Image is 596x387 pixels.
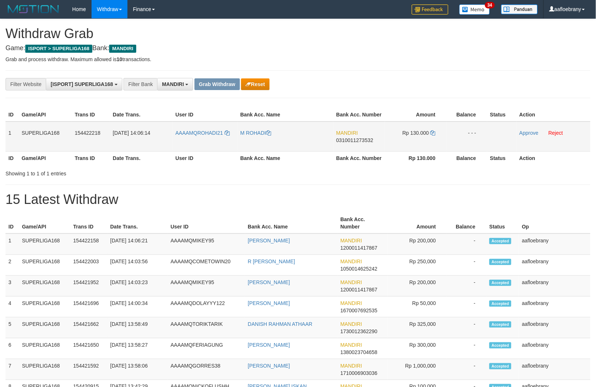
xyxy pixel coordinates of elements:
span: ISPORT > SUPERLIGA168 [25,45,92,53]
span: MANDIRI [340,363,362,369]
span: MANDIRI [340,279,362,285]
td: AAAAMQGORRES38 [168,359,245,380]
td: AAAAMQTORIKTARIK [168,317,245,338]
a: Copy 130000 to clipboard [430,130,436,136]
td: Rp 200,000 [388,276,447,297]
span: MANDIRI [340,321,362,327]
a: Reject [548,130,563,136]
td: [DATE] 13:58:06 [107,359,168,380]
div: Showing 1 to 1 of 1 entries [5,167,243,177]
td: [DATE] 14:03:23 [107,276,168,297]
a: [PERSON_NAME] [248,342,290,348]
h1: Withdraw Grab [5,26,591,41]
td: AAAAMQDOLAYYY122 [168,297,245,317]
td: - [447,276,486,297]
th: Status [486,213,519,234]
td: AAAAMQMIKEY95 [168,234,245,255]
td: SUPERLIGA168 [19,122,72,152]
span: Copy 1050014625242 to clipboard [340,266,377,272]
th: Game/API [19,213,70,234]
span: Copy 1200011417867 to clipboard [340,287,377,293]
td: - [447,234,486,255]
th: Status [487,108,517,122]
span: Accepted [489,280,511,286]
th: Amount [388,213,447,234]
td: 1 [5,122,19,152]
th: Bank Acc. Name [237,151,333,165]
td: AAAAMQFERIAGUNG [168,338,245,359]
button: MANDIRI [157,78,193,90]
th: Game/API [19,108,72,122]
button: [ISPORT] SUPERLIGA168 [46,78,122,90]
td: aafloebrany [519,317,591,338]
img: Feedback.jpg [412,4,448,15]
span: MANDIRI [340,342,362,348]
th: Amount [385,108,447,122]
th: Balance [447,151,487,165]
span: 34 [485,2,495,8]
td: AAAAMQCOMETOWIN20 [168,255,245,276]
img: panduan.png [501,4,538,14]
span: AAAAMQROHADI21 [175,130,223,136]
a: Approve [519,130,538,136]
td: 154422158 [70,234,107,255]
span: MANDIRI [336,130,358,136]
td: aafloebrany [519,276,591,297]
th: Status [487,151,517,165]
span: MANDIRI [162,81,184,87]
td: Rp 50,000 [388,297,447,317]
span: Copy 0310011273532 to clipboard [336,137,373,143]
span: MANDIRI [340,300,362,306]
td: 2 [5,255,19,276]
a: M ROHADI [240,130,271,136]
span: Accepted [489,342,511,349]
td: - [447,338,486,359]
td: [DATE] 13:58:49 [107,317,168,338]
td: [DATE] 14:06:21 [107,234,168,255]
td: aafloebrany [519,255,591,276]
th: Balance [447,108,487,122]
span: Accepted [489,321,511,328]
th: Action [517,108,591,122]
span: Accepted [489,301,511,307]
td: SUPERLIGA168 [19,297,70,317]
th: Bank Acc. Number [337,213,388,234]
td: Rp 250,000 [388,255,447,276]
span: Copy 1730012362290 to clipboard [340,328,377,334]
td: AAAAMQMIKEY95 [168,276,245,297]
th: User ID [168,213,245,234]
a: [PERSON_NAME] [248,300,290,306]
td: aafloebrany [519,297,591,317]
th: Date Trans. [110,108,173,122]
td: Rp 1,000,000 [388,359,447,380]
td: aafloebrany [519,234,591,255]
td: 154421952 [70,276,107,297]
td: 154421650 [70,338,107,359]
th: Balance [447,213,486,234]
td: 5 [5,317,19,338]
td: 6 [5,338,19,359]
th: Bank Acc. Number [333,108,385,122]
span: [DATE] 14:06:14 [113,130,150,136]
th: Bank Acc. Name [245,213,338,234]
span: Copy 1200011417867 to clipboard [340,245,377,251]
td: SUPERLIGA168 [19,276,70,297]
th: Date Trans. [107,213,168,234]
span: Accepted [489,238,511,244]
span: Copy 1710006903036 to clipboard [340,370,377,376]
h4: Game: Bank: [5,45,591,52]
span: MANDIRI [109,45,136,53]
td: - [447,317,486,338]
a: R [PERSON_NAME] [248,258,295,264]
th: ID [5,213,19,234]
th: Trans ID [72,108,110,122]
td: - [447,359,486,380]
th: Game/API [19,151,72,165]
td: 154421592 [70,359,107,380]
td: SUPERLIGA168 [19,317,70,338]
td: - [447,255,486,276]
th: Date Trans. [110,151,173,165]
a: [PERSON_NAME] [248,363,290,369]
span: Rp 130.000 [403,130,429,136]
div: Filter Website [5,78,46,90]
